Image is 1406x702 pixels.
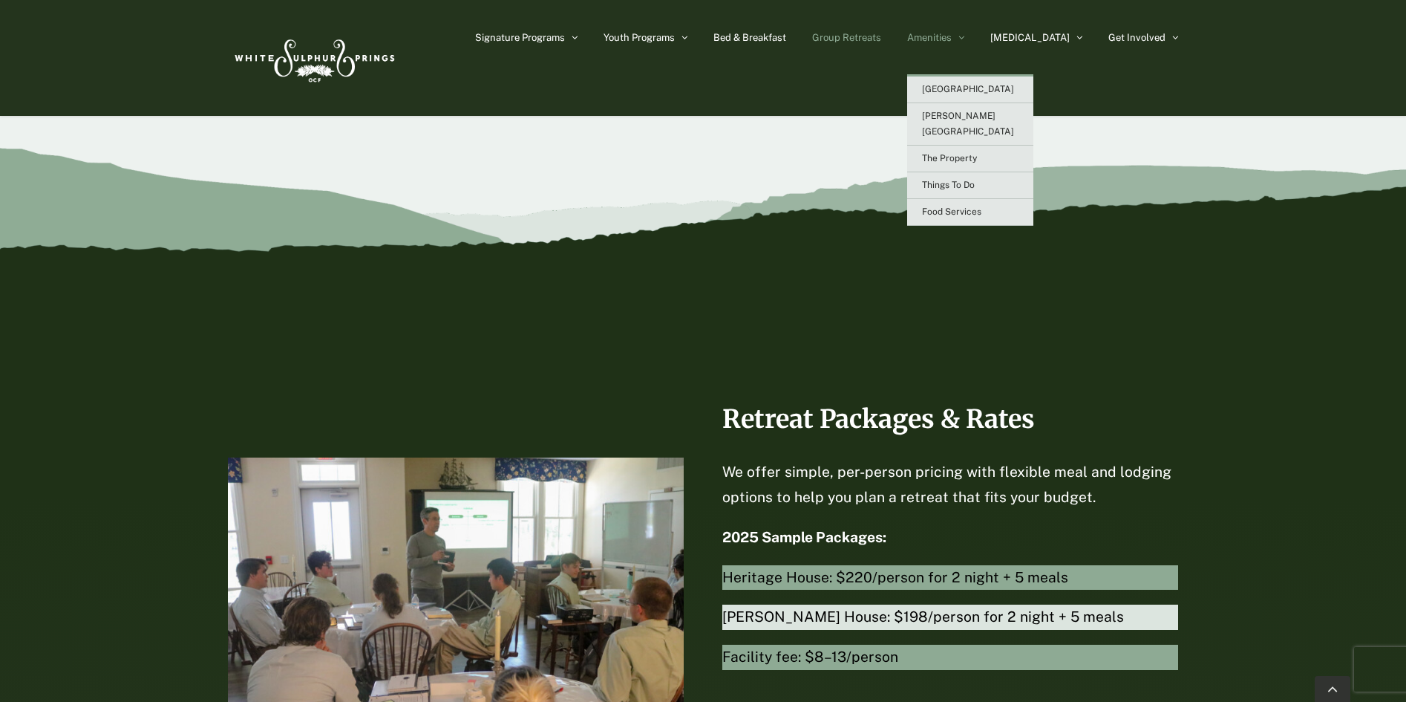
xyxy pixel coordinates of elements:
span: Group Retreats [812,33,881,42]
a: Food Services [907,199,1033,226]
span: Signature Programs [475,33,565,42]
span: Retreat Packages & Rates [722,403,1035,435]
a: The Property [907,146,1033,172]
span: [PERSON_NAME][GEOGRAPHIC_DATA] [922,111,1014,137]
span: Facility fee: $8–13/person [722,645,1179,670]
a: Things To Do [907,172,1033,199]
span: Youth Programs [604,33,675,42]
span: [GEOGRAPHIC_DATA] [922,84,1014,94]
span: The Property [922,153,977,163]
span: Heritage House: $220/person for 2 night + 5 meals [722,565,1179,591]
span: Food Services [922,207,981,217]
span: Things To Do [922,180,975,190]
a: [GEOGRAPHIC_DATA] [907,77,1033,103]
a: [PERSON_NAME][GEOGRAPHIC_DATA] [907,103,1033,146]
strong: 2025 Sample Packages: [722,529,886,545]
img: White Sulphur Springs Logo [228,23,399,93]
span: We offer simple, per-person pricing with flexible meal and lodging options to help you plan a ret... [722,464,1171,505]
span: Bed & Breakfast [713,33,786,42]
span: [PERSON_NAME] House: $198/person for 2 night + 5 meals [722,605,1179,630]
span: Amenities [907,33,952,42]
span: [MEDICAL_DATA] [990,33,1070,42]
span: Get Involved [1108,33,1165,42]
